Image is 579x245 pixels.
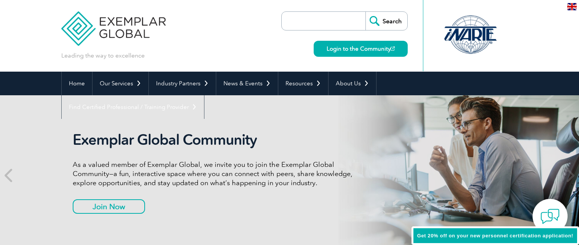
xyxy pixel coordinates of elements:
[391,46,395,51] img: open_square.png
[62,95,204,119] a: Find Certified Professional / Training Provider
[73,131,358,149] h2: Exemplar Global Community
[329,72,376,95] a: About Us
[62,72,92,95] a: Home
[73,160,358,187] p: As a valued member of Exemplar Global, we invite you to join the Exemplar Global Community—a fun,...
[149,72,216,95] a: Industry Partners
[365,12,407,30] input: Search
[216,72,278,95] a: News & Events
[541,207,560,226] img: contact-chat.png
[61,51,145,60] p: Leading the way to excellence
[417,233,573,239] span: Get 20% off on your new personnel certification application!
[567,3,577,10] img: en
[73,199,145,214] a: Join Now
[314,41,408,57] a: Login to the Community
[93,72,148,95] a: Our Services
[278,72,328,95] a: Resources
